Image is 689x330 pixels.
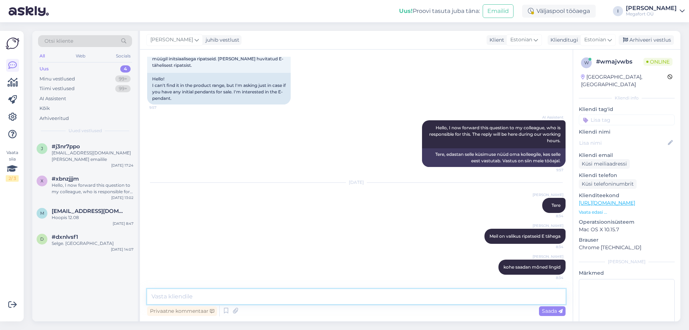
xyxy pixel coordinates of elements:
p: Kliendi email [579,152,675,159]
span: Tere [552,203,561,208]
span: [PERSON_NAME] [150,36,193,44]
div: Hello, I now forward this question to my colleague, who is responsible for this. The reply will b... [52,182,133,195]
span: Uued vestlused [69,127,102,134]
p: Chrome [TECHNICAL_ID] [579,244,675,251]
span: Estonian [584,36,606,44]
div: Kõik [39,105,50,112]
p: Märkmed [579,269,675,277]
p: Vaata edasi ... [579,209,675,215]
span: Meil on valikus ripatseid E tähega [489,233,561,239]
span: AI Assistent [536,115,563,120]
span: kohe saadan mõned lingid [503,264,561,270]
div: [DATE] 17:24 [111,163,133,168]
b: Uus! [399,8,413,14]
div: 2 / 3 [6,175,19,182]
div: Megafort OÜ [626,11,677,17]
div: All [38,51,46,61]
div: Arhiveeritud [39,115,69,122]
div: Küsi meiliaadressi [579,159,630,169]
div: Klient [487,36,504,44]
span: Otsi kliente [44,37,73,45]
div: Uus [39,65,49,73]
div: 99+ [115,75,131,83]
a: [PERSON_NAME]Megafort OÜ [626,5,685,17]
span: 8:34 [536,275,563,280]
span: 8:34 [536,244,563,250]
span: #j3nr7ppo [52,143,80,150]
span: d [40,236,44,242]
div: [PERSON_NAME] [626,5,677,11]
div: Proovi tasuta juba täna: [399,7,480,15]
div: Tere, edastan selle küsimuse nüüd oma kolleegile, kes selle eest vastutab. Vastus on siin meie tö... [422,148,566,167]
div: # wmajvwbs [596,57,643,66]
img: Askly Logo [6,37,19,50]
div: [DATE] 13:02 [111,195,133,200]
span: 8:34 [536,213,563,219]
div: juhib vestlust [203,36,239,44]
span: [PERSON_NAME] [533,223,563,228]
div: [EMAIL_ADDRESS][DOMAIN_NAME] [PERSON_NAME] emailile [52,150,133,163]
button: Emailid [483,4,514,18]
div: I [613,6,623,16]
div: Vaata siia [6,149,19,182]
div: Küsi telefoninumbrit [579,179,637,189]
div: Privaatne kommentaar [147,306,217,316]
span: 9:57 [149,105,176,110]
span: maris.allik@icloud.com [52,208,126,214]
p: Brauser [579,236,675,244]
div: Kliendi info [579,95,675,101]
span: Saada [542,308,563,314]
div: [DATE] 14:07 [111,247,133,252]
p: Klienditeekond [579,192,675,199]
span: m [40,210,44,216]
p: Kliendi telefon [579,172,675,179]
span: w [584,60,589,65]
span: Estonian [510,36,532,44]
div: [PERSON_NAME] [579,259,675,265]
div: Väljaspool tööaega [522,5,596,18]
div: Minu vestlused [39,75,75,83]
p: Operatsioonisüsteem [579,218,675,226]
div: [DATE] [147,179,566,186]
input: Lisa nimi [579,139,666,147]
div: Klienditugi [548,36,578,44]
div: Web [74,51,87,61]
p: Kliendi tag'id [579,106,675,113]
div: [GEOGRAPHIC_DATA], [GEOGRAPHIC_DATA] [581,73,667,88]
span: #dxnlvsf1 [52,234,78,240]
div: Tiimi vestlused [39,85,75,92]
span: Online [643,58,672,66]
a: [URL][DOMAIN_NAME] [579,200,635,206]
span: [PERSON_NAME] [533,192,563,197]
span: Hello, I now forward this question to my colleague, who is responsible for this. The reply will b... [429,125,562,143]
span: [PERSON_NAME] [533,254,563,259]
span: 9:57 [536,167,563,173]
div: AI Assistent [39,95,66,102]
div: Hello! I can't find it in the product range, but I'm asking just in case if you have any initial ... [147,73,291,104]
div: Selge. [GEOGRAPHIC_DATA] [52,240,133,247]
span: #xbnzjjjm [52,176,79,182]
div: Socials [114,51,132,61]
div: 4 [120,65,131,73]
div: Hoopis 12.08 [52,214,133,221]
input: Lisa tag [579,115,675,125]
div: Arhiveeri vestlus [619,35,674,45]
p: Mac OS X 10.15.7 [579,226,675,233]
div: 99+ [115,85,131,92]
span: x [41,178,43,183]
p: Kliendi nimi [579,128,675,136]
span: j [41,146,43,151]
div: [DATE] 8:47 [113,221,133,226]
